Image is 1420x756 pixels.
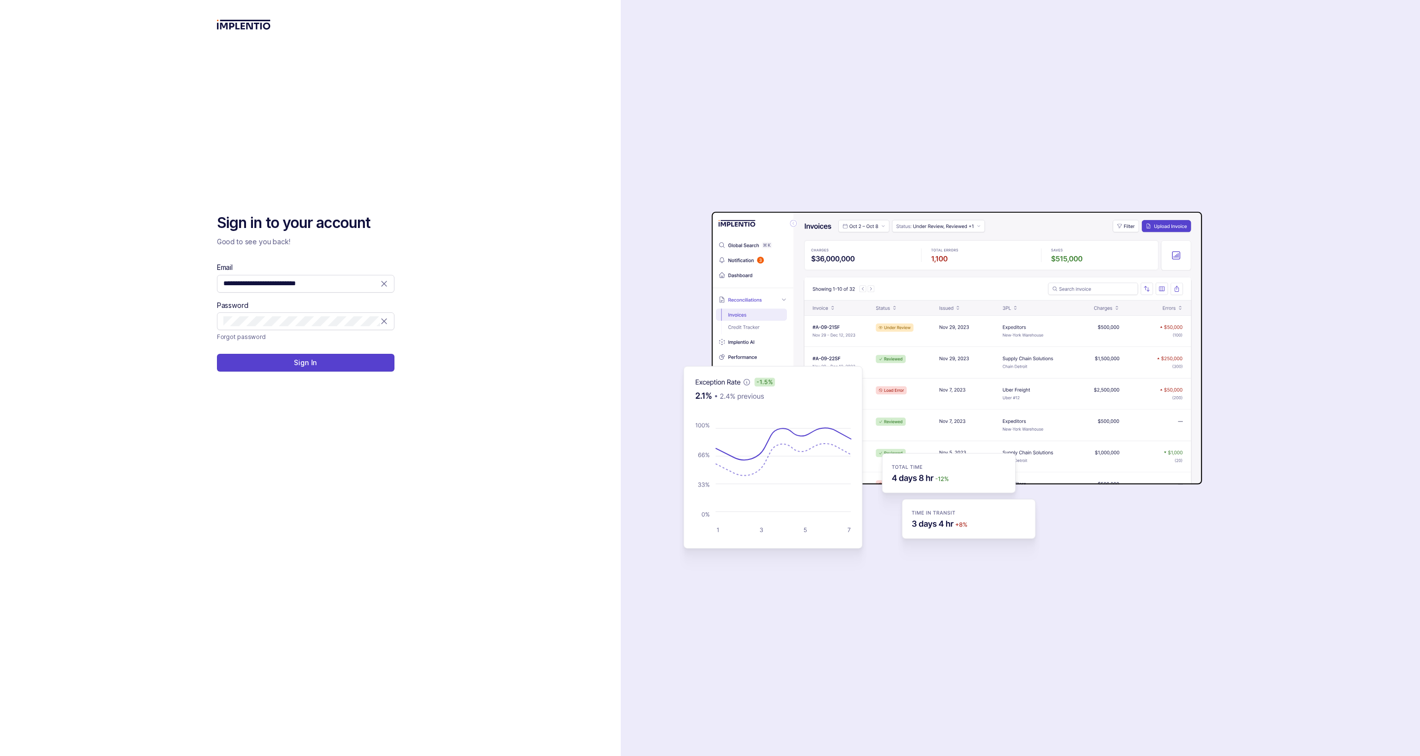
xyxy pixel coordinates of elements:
button: Sign In [217,354,394,372]
p: Forgot password [217,332,266,342]
h2: Sign in to your account [217,213,394,233]
p: Sign In [294,358,317,368]
p: Good to see you back! [217,237,394,247]
label: Email [217,263,233,272]
img: logo [217,20,271,30]
a: Link Forgot password [217,332,266,342]
label: Password [217,301,248,310]
img: signin-background.svg [649,181,1206,575]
